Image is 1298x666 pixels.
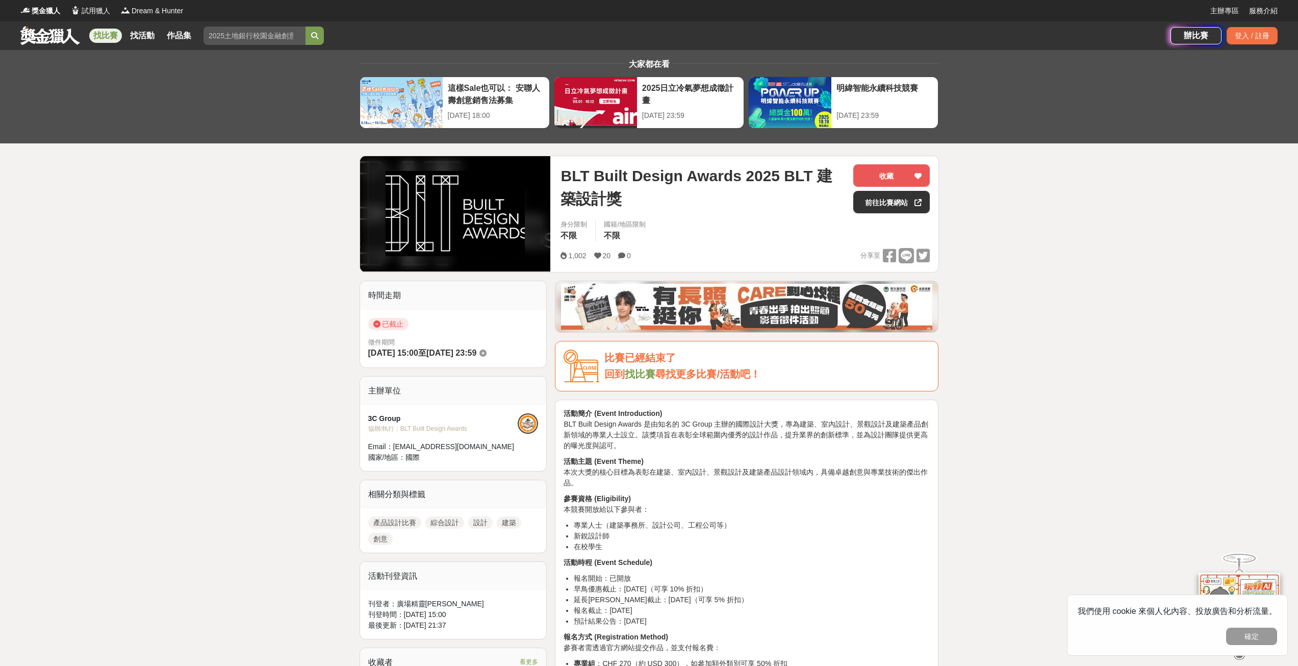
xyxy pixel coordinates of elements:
span: 試用獵人 [82,6,110,16]
img: Logo [120,5,131,15]
li: 報名截止：[DATE] [574,605,930,616]
span: 我們使用 cookie 來個人化內容、投放廣告和分析流量。 [1078,607,1277,615]
div: 時間走期 [360,281,547,310]
a: 2025日立冷氣夢想成徵計畫[DATE] 23:59 [554,77,744,129]
img: Icon [564,350,599,383]
li: 延長[PERSON_NAME]截止：[DATE]（可享 5% 折扣） [574,595,930,605]
input: 2025土地銀行校園金融創意挑戰賽：從你出發 開啟智慧金融新頁 [203,27,306,45]
p: 本競賽開放給以下參與者： [564,494,930,515]
div: [DATE] 18:00 [448,110,544,121]
p: BLT Built Design Awards 是由知名的 3C Group 主辦的國際設計大獎，專為建築、室內設計、景觀設計及建築產品創新領域的專業人士設立。該獎項旨在表彰全球範圍內優秀的設計... [564,408,930,451]
a: 設計 [468,516,493,529]
li: 新銳設計師 [574,531,930,541]
a: 這樣Sale也可以： 安聯人壽創意銷售法募集[DATE] 18:00 [360,77,550,129]
span: 至 [418,349,426,357]
span: 不限 [604,231,620,240]
p: 參賽者需透過官方網站提交作品，並支付報名費： [564,632,930,653]
div: 活動刊登資訊 [360,562,547,590]
a: 作品集 [163,29,195,43]
div: 國籍/地區限制 [604,219,646,230]
strong: 活動主題 (Event Theme) [564,457,643,465]
span: 0 [627,252,631,260]
a: 辦比賽 [1170,27,1221,44]
img: Logo [20,5,31,15]
span: 國家/地區： [368,453,406,461]
a: 服務介紹 [1249,6,1278,16]
span: [DATE] 23:59 [426,349,476,357]
span: 分享至 [860,248,880,263]
span: 已截止 [368,318,409,330]
a: 綜合設計 [425,516,464,529]
span: 徵件期間 [368,338,395,346]
li: 預計結果公告：[DATE] [574,616,930,627]
button: 確定 [1226,628,1277,645]
a: 找活動 [126,29,159,43]
div: 登入 / 註冊 [1227,27,1278,44]
img: Cover Image [386,171,525,256]
span: 1,002 [568,252,586,260]
img: 35ad34ac-3361-4bcf-919e-8d747461931d.jpg [561,284,932,330]
a: 創意 [368,533,393,545]
div: 身分限制 [561,219,587,230]
img: Logo [70,5,81,15]
span: 國際 [405,453,420,461]
li: 在校學生 [574,541,930,552]
a: 產品設計比賽 [368,516,421,529]
a: Logo試用獵人 [70,6,110,16]
a: Logo獎金獵人 [20,6,60,16]
span: 20 [603,252,611,260]
p: 本次大獎的核心目標為表彰在建築、室內設計、景觀設計及建築產品設計領域內，具備卓越創意與專業技術的傑出作品。 [564,456,930,488]
a: 主辦專區 [1210,6,1239,16]
div: 刊登時間： [DATE] 15:00 [368,609,539,620]
li: 報名開始：已開放 [574,573,930,584]
div: 3C Group [368,413,518,424]
strong: 報名方式 (Registration Method) [564,633,668,641]
strong: 活動簡介 (Event Introduction) [564,409,662,417]
div: 2025日立冷氣夢想成徵計畫 [642,82,739,105]
button: 收藏 [853,164,930,187]
strong: 參賽資格 (Eligibility) [564,495,630,503]
a: 明緯智能永續科技競賽[DATE] 23:59 [748,77,938,129]
a: 找比賽 [625,368,655,380]
div: 比賽已經結束了 [604,350,930,366]
div: Email： [EMAIL_ADDRESS][DOMAIN_NAME] [368,441,518,452]
div: [DATE] 23:59 [836,110,933,121]
span: BLT Built Design Awards 2025 BLT 建築設計獎 [561,164,845,210]
div: 刊登者： 廣場精靈[PERSON_NAME] [368,599,539,609]
div: 最後更新： [DATE] 21:37 [368,620,539,631]
span: 尋找更多比賽/活動吧！ [655,368,760,380]
div: [DATE] 23:59 [642,110,739,121]
img: d2146d9a-e6f6-4337-9592-8cefde37ba6b.png [1199,573,1280,640]
div: 相關分類與標籤 [360,480,547,509]
strong: 活動時程 (Event Schedule) [564,558,652,566]
span: 回到 [604,368,625,380]
li: 專業人士（建築事務所、設計公司、工程公司等） [574,520,930,531]
a: 前往比賽網站 [853,191,930,213]
li: 早鳥優惠截止：[DATE]（可享 10% 折扣） [574,584,930,595]
span: Dream & Hunter [132,6,183,16]
div: 協辦/執行： BLT Built Design Awards [368,424,518,433]
div: 這樣Sale也可以： 安聯人壽創意銷售法募集 [448,82,544,105]
span: 不限 [561,231,577,240]
a: 找比賽 [89,29,122,43]
div: 明緯智能永續科技競賽 [836,82,933,105]
span: [DATE] 15:00 [368,349,418,357]
span: 獎金獵人 [32,6,60,16]
span: 大家都在看 [626,60,672,68]
a: LogoDream & Hunter [120,6,183,16]
div: 主辦單位 [360,377,547,405]
a: 建築 [497,516,521,529]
